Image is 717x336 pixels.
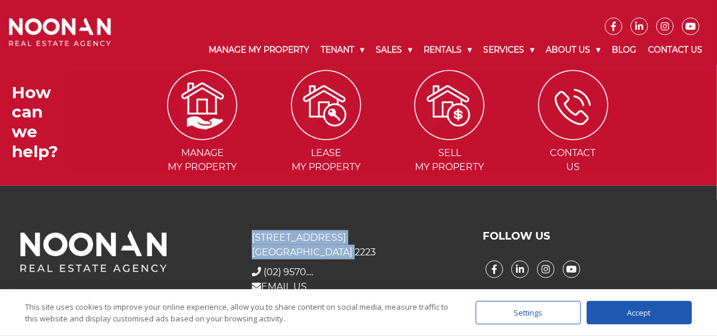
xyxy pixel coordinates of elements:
[265,146,386,174] span: Lease my Property
[477,35,540,65] a: Services
[389,146,510,174] span: Sell my Property
[142,146,263,174] span: Manage my Property
[538,70,608,140] img: ICONS
[512,99,633,172] a: ContactUs
[9,18,111,46] img: Noonan Real Estate Agency
[167,70,237,140] img: ICONS
[476,301,581,324] div: Settings
[291,70,361,140] img: ICONS
[389,99,510,172] a: Sellmy Property
[203,35,315,65] a: Manage My Property
[540,35,606,65] a: About Us
[265,99,386,172] a: Leasemy Property
[370,35,418,65] a: Sales
[264,266,313,278] span: (02) 9570....
[26,301,452,324] div: This site uses cookies to improve your online experience, allow you to share content on social me...
[142,99,263,172] a: Managemy Property
[512,146,633,174] span: Contact Us
[418,35,477,65] a: Rentals
[12,83,70,161] h3: How can we help?
[252,230,466,259] p: [STREET_ADDRESS] [GEOGRAPHIC_DATA] 2223
[315,35,370,65] a: Tenant
[264,266,313,278] a: Click to reveal phone number
[414,70,484,140] img: ICONS
[606,35,642,65] a: Blog
[483,230,697,243] h3: FOLLOW US
[587,301,692,324] div: Accept
[642,35,708,65] a: Contact Us
[252,281,307,292] a: EMAIL US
